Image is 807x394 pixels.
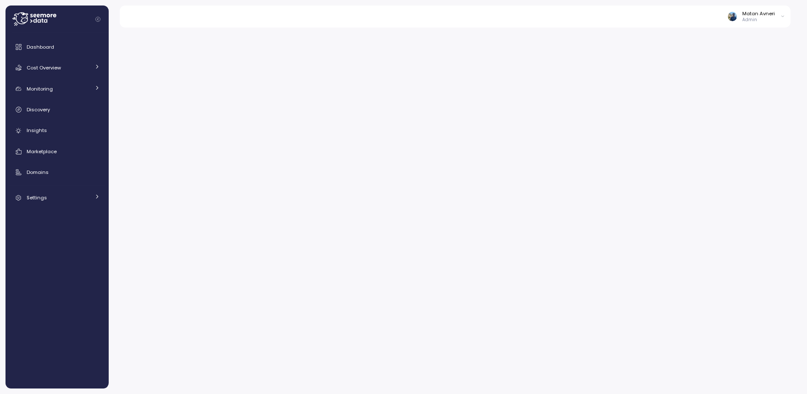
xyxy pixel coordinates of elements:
[27,64,61,71] span: Cost Overview
[27,106,50,113] span: Discovery
[27,44,54,50] span: Dashboard
[9,39,105,55] a: Dashboard
[742,17,775,23] p: Admin
[728,12,737,21] img: ALV-UjVfSksKmUoXBNaDrFeS3Qi9tPjXMD7TSeXz2n-7POgtYERKmkpmgmFt31zyHvQOLKmUN4fZwhU0f2ISfnbVWZ2oxC16Y...
[9,59,105,76] a: Cost Overview
[9,80,105,97] a: Monitoring
[9,189,105,206] a: Settings
[27,194,47,201] span: Settings
[27,148,57,155] span: Marketplace
[742,10,775,17] div: Matan Avneri
[9,143,105,160] a: Marketplace
[27,127,47,134] span: Insights
[9,164,105,181] a: Domains
[93,16,103,22] button: Collapse navigation
[27,85,53,92] span: Monitoring
[27,169,49,176] span: Domains
[9,122,105,139] a: Insights
[9,101,105,118] a: Discovery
